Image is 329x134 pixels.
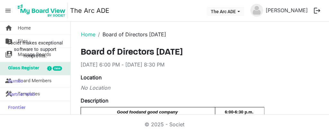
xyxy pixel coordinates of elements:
span: Good food [117,110,138,114]
div: No Location [81,84,319,92]
h3: Board of Directors [DATE] [81,47,319,58]
span: Glass Register [5,62,39,75]
span: 6:00-6:30 p.m. [225,110,253,114]
a: The Arc ADE [70,4,109,17]
span: home [5,22,13,34]
a: My Board View Logo [16,3,70,19]
span: Sumac [5,75,23,88]
span: Home [18,22,31,34]
a: [PERSON_NAME] [263,4,310,17]
li: Board of Directors [DATE] [95,31,166,38]
a: Home [81,31,95,38]
button: logout [310,4,324,17]
span: menu [2,4,14,17]
span: Partner Web [5,88,35,101]
span: Files [18,35,28,48]
span: Societ makes exceptional software to support nonprofits. [3,40,67,59]
label: Location [81,74,102,81]
div: new [53,66,62,71]
button: The Arc ADE dropdownbutton [207,7,244,16]
img: no-profile-picture.svg [250,4,263,17]
img: My Board View Logo [16,3,67,19]
label: Description [81,97,108,104]
span: and good company [138,110,178,114]
a: © 2025 - Societ [145,121,184,128]
div: [DATE] 6:00 PM - [DATE] 8:30 PM [81,61,319,68]
span: folder_shared [5,35,13,48]
span: Frontier [5,102,25,114]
